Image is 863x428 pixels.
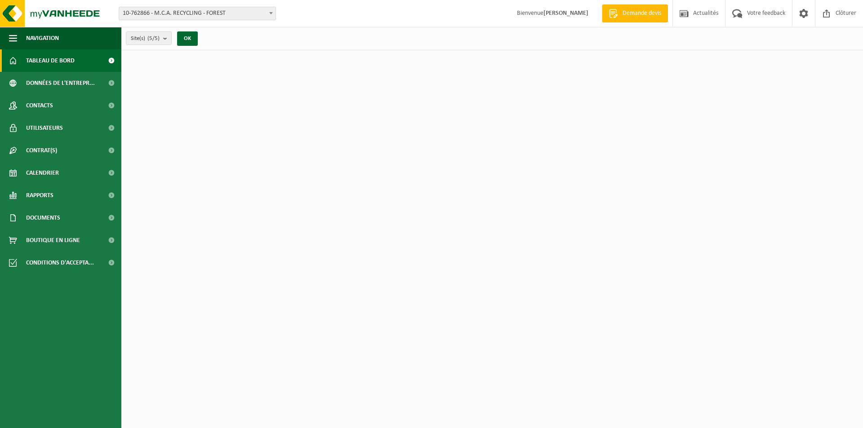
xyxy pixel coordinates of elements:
[26,72,95,94] span: Données de l'entrepr...
[26,229,80,252] span: Boutique en ligne
[620,9,663,18] span: Demande devis
[177,31,198,46] button: OK
[26,252,94,274] span: Conditions d'accepta...
[119,7,276,20] span: 10-762866 - M.C.A. RECYCLING - FOREST
[543,10,588,17] strong: [PERSON_NAME]
[147,35,160,41] count: (5/5)
[26,139,57,162] span: Contrat(s)
[26,184,53,207] span: Rapports
[126,31,172,45] button: Site(s)(5/5)
[26,162,59,184] span: Calendrier
[26,117,63,139] span: Utilisateurs
[131,32,160,45] span: Site(s)
[26,27,59,49] span: Navigation
[26,207,60,229] span: Documents
[602,4,668,22] a: Demande devis
[26,49,75,72] span: Tableau de bord
[26,94,53,117] span: Contacts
